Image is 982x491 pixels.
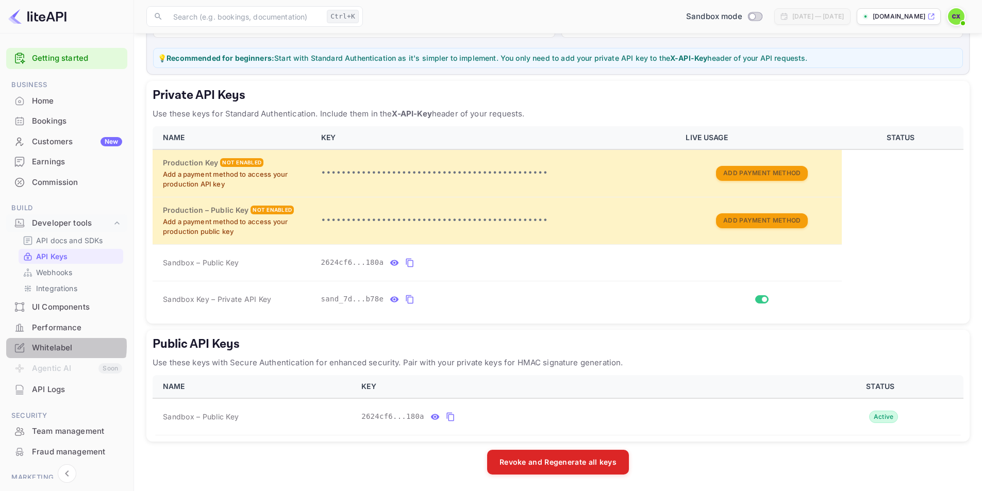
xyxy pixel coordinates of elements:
[6,48,127,69] div: Getting started
[682,11,766,23] div: Switch to Production mode
[355,375,801,398] th: KEY
[6,111,127,131] div: Bookings
[392,109,431,118] strong: X-API-Key
[251,206,294,214] div: Not enabled
[158,53,958,63] p: 💡 Start with Standard Authentication as it's simpler to implement. You only need to add your priv...
[842,126,963,149] th: STATUS
[6,421,127,442] div: Team management
[153,126,315,149] th: NAME
[153,357,963,369] p: Use these keys with Secure Authentication for enhanced security. Pair with your private keys for ...
[6,442,127,461] a: Fraud management
[32,342,122,354] div: Whitelabel
[321,294,384,304] span: sand_7d...b78e
[6,152,127,171] a: Earnings
[869,411,898,423] div: Active
[487,450,629,475] button: Revoke and Regenerate all keys
[32,95,122,107] div: Home
[153,108,963,120] p: Use these keys for Standard Authentication. Include them in the header of your requests.
[321,214,674,227] p: •••••••••••••••••••••••••••••••••••••••••••••
[716,166,808,181] button: Add Payment Method
[6,214,127,232] div: Developer tools
[670,54,707,62] strong: X-API-Key
[163,205,248,216] h6: Production – Public Key
[6,421,127,441] a: Team management
[801,375,963,398] th: STATUS
[153,126,963,317] table: private api keys table
[6,202,127,214] span: Build
[23,267,119,278] a: Webhooks
[19,233,123,248] div: API docs and SDKs
[6,442,127,462] div: Fraud management
[23,283,119,294] a: Integrations
[6,132,127,152] div: CustomersNew
[23,235,119,246] a: API docs and SDKs
[32,446,122,458] div: Fraud management
[32,384,122,396] div: API Logs
[6,338,127,358] div: Whitelabel
[321,167,674,179] p: •••••••••••••••••••••••••••••••••••••••••••••
[716,215,808,224] a: Add Payment Method
[153,375,963,435] table: public api keys table
[153,336,963,352] h5: Public API Keys
[6,297,127,316] a: UI Components
[6,79,127,91] span: Business
[6,318,127,338] div: Performance
[6,380,127,400] div: API Logs
[163,411,239,422] span: Sandbox – Public Key
[167,6,323,27] input: Search (e.g. bookings, documentation)
[6,472,127,483] span: Marketing
[32,301,122,313] div: UI Components
[6,111,127,130] a: Bookings
[163,157,218,168] h6: Production Key
[716,213,808,228] button: Add Payment Method
[36,283,77,294] p: Integrations
[6,132,127,151] a: CustomersNew
[8,8,66,25] img: LiteAPI logo
[58,464,76,483] button: Collapse navigation
[873,12,925,21] p: [DOMAIN_NAME]
[167,54,274,62] strong: Recommended for beginners:
[32,136,122,148] div: Customers
[6,91,127,111] div: Home
[32,177,122,189] div: Commission
[6,152,127,172] div: Earnings
[32,115,122,127] div: Bookings
[321,257,384,268] span: 2624cf6...180a
[32,53,122,64] a: Getting started
[6,338,127,357] a: Whitelabel
[6,173,127,192] a: Commission
[163,257,239,268] span: Sandbox – Public Key
[679,126,842,149] th: LIVE USAGE
[19,281,123,296] div: Integrations
[163,170,309,190] p: Add a payment method to access your production API key
[716,168,808,177] a: Add Payment Method
[6,380,127,399] a: API Logs
[36,235,103,246] p: API docs and SDKs
[6,318,127,337] a: Performance
[6,173,127,193] div: Commission
[792,12,844,21] div: [DATE] — [DATE]
[6,297,127,317] div: UI Components
[361,411,424,422] span: 2624cf6...180a
[6,91,127,110] a: Home
[19,249,123,264] div: API Keys
[19,265,123,280] div: Webhooks
[220,158,263,167] div: Not enabled
[32,156,122,168] div: Earnings
[6,410,127,421] span: Security
[327,10,359,23] div: Ctrl+K
[36,267,72,278] p: Webhooks
[23,251,119,262] a: API Keys
[32,322,122,334] div: Performance
[153,87,963,104] h5: Private API Keys
[32,426,122,437] div: Team management
[163,295,271,303] span: Sandbox Key – Private API Key
[32,217,112,229] div: Developer tools
[948,8,964,25] img: Construct X
[36,251,68,262] p: API Keys
[315,126,680,149] th: KEY
[163,217,309,237] p: Add a payment method to access your production public key
[153,375,355,398] th: NAME
[101,137,122,146] div: New
[686,11,742,23] span: Sandbox mode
